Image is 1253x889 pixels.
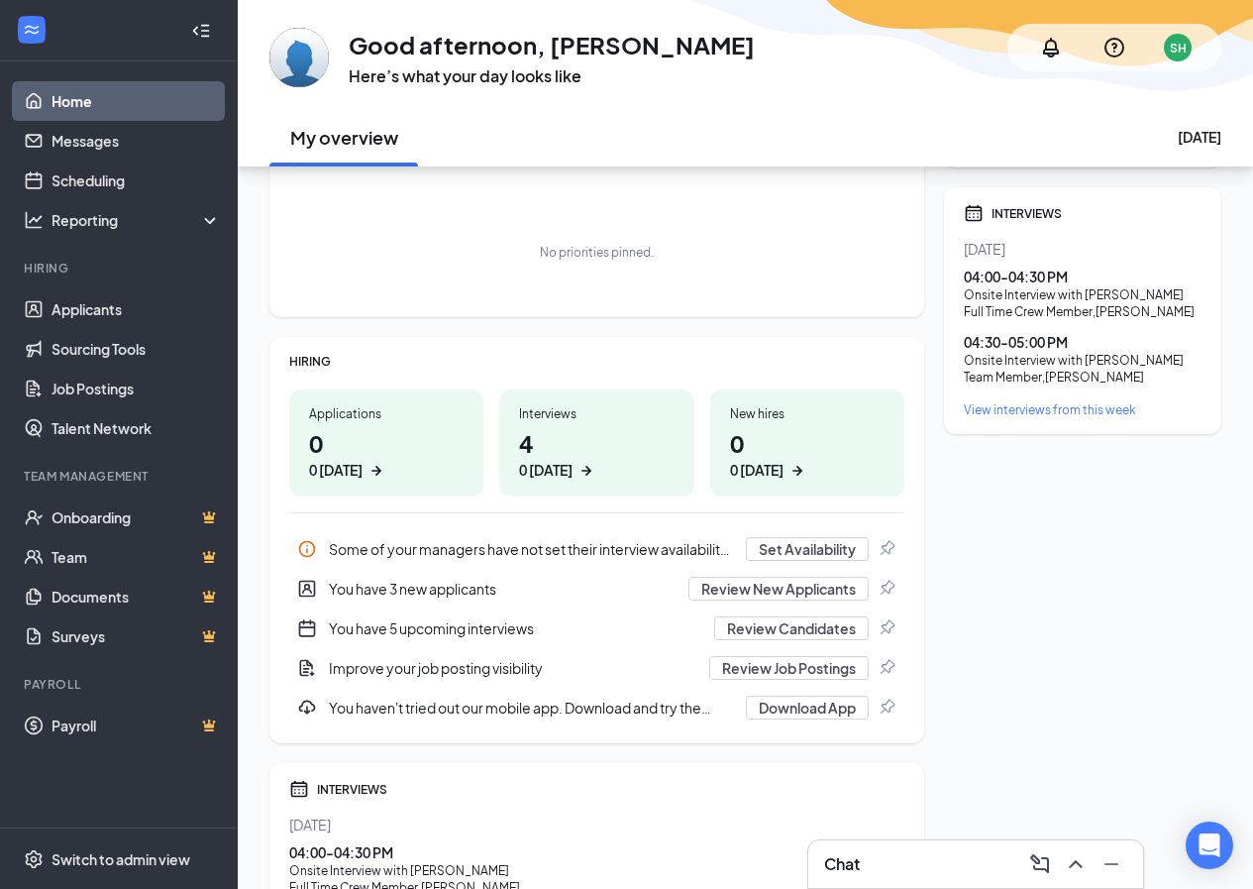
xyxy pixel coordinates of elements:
[1060,848,1092,880] button: ChevronUp
[964,239,1201,259] div: [DATE]
[22,20,42,40] svg: WorkstreamLogo
[1178,127,1221,147] div: [DATE]
[709,656,869,680] button: Review Job Postings
[964,303,1201,320] div: Full Time Crew Member , [PERSON_NAME]
[52,81,221,121] a: Home
[499,389,693,497] a: Interviews40 [DATE]ArrowRight
[329,539,734,559] div: Some of your managers have not set their interview availability yet
[519,460,573,481] div: 0 [DATE]
[714,616,869,640] button: Review Candidates
[297,698,317,718] svg: Download
[297,539,317,559] svg: Info
[710,389,904,497] a: New hires00 [DATE]ArrowRight
[349,65,755,87] h3: Here’s what your day looks like
[52,577,221,616] a: DocumentsCrown
[289,529,904,569] a: InfoSome of your managers have not set their interview availability yetSet AvailabilityPin
[877,618,896,638] svg: Pin
[289,569,904,609] div: You have 3 new applicants
[964,267,1201,286] div: 04:00 - 04:30 PM
[52,369,221,408] a: Job Postings
[289,389,483,497] a: Applications00 [DATE]ArrowRight
[992,205,1201,222] div: INTERVIEWS
[964,203,984,223] svg: Calendar
[24,676,217,693] div: Payroll
[964,401,1201,418] a: View interviews from this week
[366,461,386,481] svg: ArrowRight
[964,286,1201,303] div: Onsite Interview with [PERSON_NAME]
[787,461,807,481] svg: ArrowRight
[746,537,869,561] button: Set Availability
[877,539,896,559] svg: Pin
[540,244,654,261] div: No priorities pinned.
[309,405,464,422] div: Applications
[191,21,211,41] svg: Collapse
[688,577,869,601] button: Review New Applicants
[297,658,317,678] svg: DocumentAdd
[24,260,217,277] div: Hiring
[576,461,596,481] svg: ArrowRight
[289,609,904,648] div: You have 5 upcoming interviews
[290,125,398,150] h2: My overview
[289,353,904,370] div: HIRING
[1099,852,1123,876] svg: Minimize
[289,688,904,727] div: You haven't tried out our mobile app. Download and try the mobile app here...
[289,779,309,799] svg: Calendar
[1039,36,1063,59] svg: Notifications
[1096,848,1127,880] button: Minimize
[1186,822,1233,869] div: Open Intercom Messenger
[52,408,221,448] a: Talent Network
[289,569,904,609] a: UserEntityYou have 3 new applicantsReview New ApplicantsPin
[289,529,904,569] div: Some of your managers have not set their interview availability yet
[297,618,317,638] svg: CalendarNew
[297,579,317,599] svg: UserEntity
[52,289,221,329] a: Applicants
[309,426,464,481] h1: 0
[52,161,221,200] a: Scheduling
[24,210,44,230] svg: Analysis
[289,688,904,727] a: DownloadYou haven't tried out our mobile app. Download and try the mobile app here...Download AppPin
[52,849,190,869] div: Switch to admin view
[1064,852,1088,876] svg: ChevronUp
[289,648,904,688] div: Improve your job posting visibility
[877,658,896,678] svg: Pin
[964,352,1201,369] div: Onsite Interview with [PERSON_NAME]
[52,121,221,161] a: Messages
[329,698,734,718] div: You haven't tried out our mobile app. Download and try the mobile app here...
[52,537,221,577] a: TeamCrown
[329,618,702,638] div: You have 5 upcoming interviews
[52,706,221,745] a: PayrollCrown
[52,616,221,656] a: SurveysCrown
[519,426,674,481] h1: 4
[877,579,896,599] svg: Pin
[877,698,896,718] svg: Pin
[289,609,904,648] a: CalendarNewYou have 5 upcoming interviewsReview CandidatesPin
[329,579,677,599] div: You have 3 new applicants
[317,781,904,798] div: INTERVIEWS
[24,849,44,869] svg: Settings
[1024,848,1056,880] button: ComposeMessage
[309,460,363,481] div: 0 [DATE]
[24,468,217,485] div: Team Management
[730,460,783,481] div: 0 [DATE]
[349,28,755,61] h1: Good afternoon, [PERSON_NAME]
[289,842,904,862] div: 04:00 - 04:30 PM
[746,696,869,720] button: Download App
[52,498,221,537] a: OnboardingCrown
[52,210,222,230] div: Reporting
[964,332,1201,352] div: 04:30 - 05:00 PM
[52,329,221,369] a: Sourcing Tools
[964,369,1201,386] div: Team Member , [PERSON_NAME]
[1102,36,1126,59] svg: QuestionInfo
[289,862,904,879] div: Onsite Interview with [PERSON_NAME]
[1028,852,1052,876] svg: ComposeMessage
[289,815,904,834] div: [DATE]
[289,648,904,688] a: DocumentAddImprove your job posting visibilityReview Job PostingsPin
[269,28,329,87] img: Sharon
[329,658,697,678] div: Improve your job posting visibility
[730,405,885,422] div: New hires
[824,853,860,875] h3: Chat
[519,405,674,422] div: Interviews
[730,426,885,481] h1: 0
[1170,40,1187,56] div: SH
